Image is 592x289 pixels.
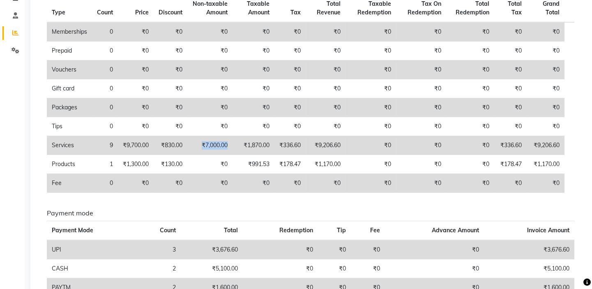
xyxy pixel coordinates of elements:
[351,259,385,278] td: ₹0
[527,79,564,98] td: ₹0
[494,60,527,79] td: ₹0
[187,136,233,155] td: ₹7,000.00
[187,117,233,136] td: ₹0
[351,240,385,259] td: ₹0
[224,227,238,234] span: Total
[118,174,154,193] td: ₹0
[484,259,574,278] td: ₹5,100.00
[274,155,306,174] td: ₹178.47
[446,22,494,42] td: ₹0
[446,174,494,193] td: ₹0
[233,22,274,42] td: ₹0
[92,155,118,174] td: 1
[52,227,93,234] span: Payment Mode
[385,240,484,259] td: ₹0
[274,42,306,60] td: ₹0
[345,42,396,60] td: ₹0
[494,155,527,174] td: ₹178.47
[432,227,479,234] span: Advance Amount
[118,117,154,136] td: ₹0
[446,117,494,136] td: ₹0
[446,155,494,174] td: ₹0
[160,227,176,234] span: Count
[345,79,396,98] td: ₹0
[118,155,154,174] td: ₹1,300.00
[527,60,564,79] td: ₹0
[47,259,136,278] td: CASH
[47,79,92,98] td: Gift card
[527,117,564,136] td: ₹0
[306,60,346,79] td: ₹0
[118,98,154,117] td: ₹0
[181,240,243,259] td: ₹3,676.60
[233,79,274,98] td: ₹0
[233,155,274,174] td: ₹991.53
[47,42,92,60] td: Prepaid
[306,174,346,193] td: ₹0
[118,79,154,98] td: ₹0
[274,60,306,79] td: ₹0
[47,60,92,79] td: Vouchers
[274,98,306,117] td: ₹0
[154,117,187,136] td: ₹0
[97,9,113,16] span: Count
[494,22,527,42] td: ₹0
[494,117,527,136] td: ₹0
[47,22,92,42] td: Memberships
[290,9,301,16] span: Tax
[306,22,346,42] td: ₹0
[318,259,351,278] td: ₹0
[527,136,564,155] td: ₹9,206.60
[187,22,233,42] td: ₹0
[396,117,446,136] td: ₹0
[446,79,494,98] td: ₹0
[306,98,346,117] td: ₹0
[337,227,346,234] span: Tip
[494,174,527,193] td: ₹0
[154,22,187,42] td: ₹0
[306,117,346,136] td: ₹0
[154,79,187,98] td: ₹0
[345,155,396,174] td: ₹0
[318,240,351,259] td: ₹0
[118,42,154,60] td: ₹0
[446,98,494,117] td: ₹0
[136,240,181,259] td: 3
[92,117,118,136] td: 0
[494,98,527,117] td: ₹0
[345,98,396,117] td: ₹0
[135,9,149,16] span: Price
[47,136,92,155] td: Services
[187,42,233,60] td: ₹0
[345,22,396,42] td: ₹0
[52,9,65,16] span: Type
[92,136,118,155] td: 9
[92,79,118,98] td: 0
[187,98,233,117] td: ₹0
[187,174,233,193] td: ₹0
[527,22,564,42] td: ₹0
[233,98,274,117] td: ₹0
[47,117,92,136] td: Tips
[345,136,396,155] td: ₹0
[527,98,564,117] td: ₹0
[385,259,484,278] td: ₹0
[306,155,346,174] td: ₹1,170.00
[187,155,233,174] td: ₹0
[279,227,313,234] span: Redemption
[92,60,118,79] td: 0
[274,136,306,155] td: ₹336.60
[306,136,346,155] td: ₹9,206.60
[154,136,187,155] td: ₹830.00
[396,98,446,117] td: ₹0
[494,42,527,60] td: ₹0
[233,174,274,193] td: ₹0
[494,136,527,155] td: ₹336.60
[233,42,274,60] td: ₹0
[118,22,154,42] td: ₹0
[396,79,446,98] td: ₹0
[345,117,396,136] td: ₹0
[306,79,346,98] td: ₹0
[484,240,574,259] td: ₹3,676.60
[527,227,569,234] span: Invoice Amount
